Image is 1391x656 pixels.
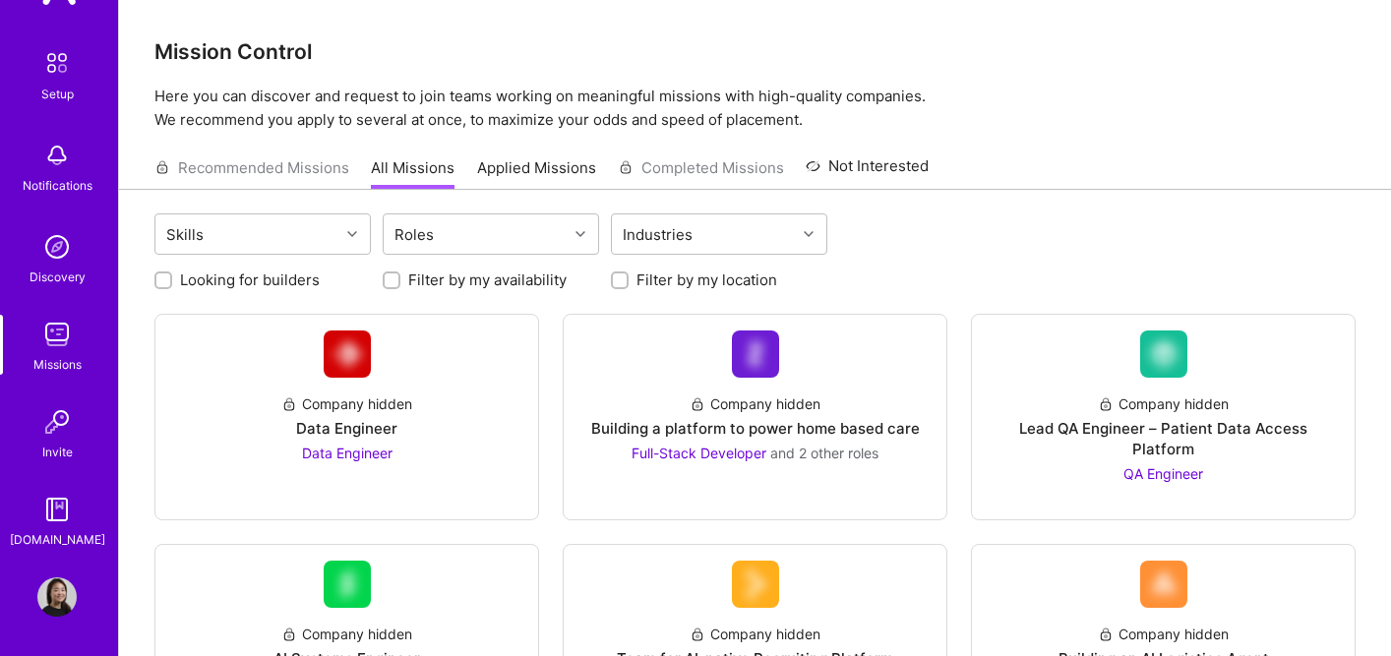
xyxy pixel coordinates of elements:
[296,418,397,439] div: Data Engineer
[770,445,878,461] span: and 2 other roles
[37,490,77,529] img: guide book
[1098,624,1229,644] div: Company hidden
[37,136,77,175] img: bell
[36,42,78,84] img: setup
[347,229,357,239] i: icon Chevron
[302,445,393,461] span: Data Engineer
[618,220,697,249] div: Industries
[988,330,1339,504] a: Company LogoCompany hiddenLead QA Engineer – Patient Data Access PlatformQA Engineer
[390,220,439,249] div: Roles
[154,85,1356,132] p: Here you can discover and request to join teams working on meaningful missions with high-quality ...
[37,402,77,442] img: Invite
[371,157,454,190] a: All Missions
[30,267,86,287] div: Discovery
[1140,330,1187,378] img: Company Logo
[37,227,77,267] img: discovery
[1098,393,1229,414] div: Company hidden
[324,561,371,608] img: Company Logo
[32,577,82,617] a: User Avatar
[806,154,929,190] a: Not Interested
[281,624,412,644] div: Company hidden
[37,577,77,617] img: User Avatar
[154,39,1356,64] h3: Mission Control
[804,229,814,239] i: icon Chevron
[591,418,920,439] div: Building a platform to power home based care
[161,220,209,249] div: Skills
[579,330,931,504] a: Company LogoCompany hiddenBuilding a platform to power home based careFull-Stack Developer and 2 ...
[636,269,777,290] label: Filter by my location
[575,229,585,239] i: icon Chevron
[23,175,92,196] div: Notifications
[33,354,82,375] div: Missions
[1123,465,1203,482] span: QA Engineer
[281,393,412,414] div: Company hidden
[180,269,320,290] label: Looking for builders
[41,84,74,104] div: Setup
[690,393,820,414] div: Company hidden
[1140,561,1187,608] img: Company Logo
[171,330,522,504] a: Company LogoCompany hiddenData EngineerData Engineer
[37,315,77,354] img: teamwork
[732,561,779,608] img: Company Logo
[732,330,779,378] img: Company Logo
[632,445,766,461] span: Full-Stack Developer
[690,624,820,644] div: Company hidden
[10,529,105,550] div: [DOMAIN_NAME]
[42,442,73,462] div: Invite
[988,418,1339,459] div: Lead QA Engineer – Patient Data Access Platform
[408,269,567,290] label: Filter by my availability
[324,330,371,378] img: Company Logo
[477,157,596,190] a: Applied Missions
